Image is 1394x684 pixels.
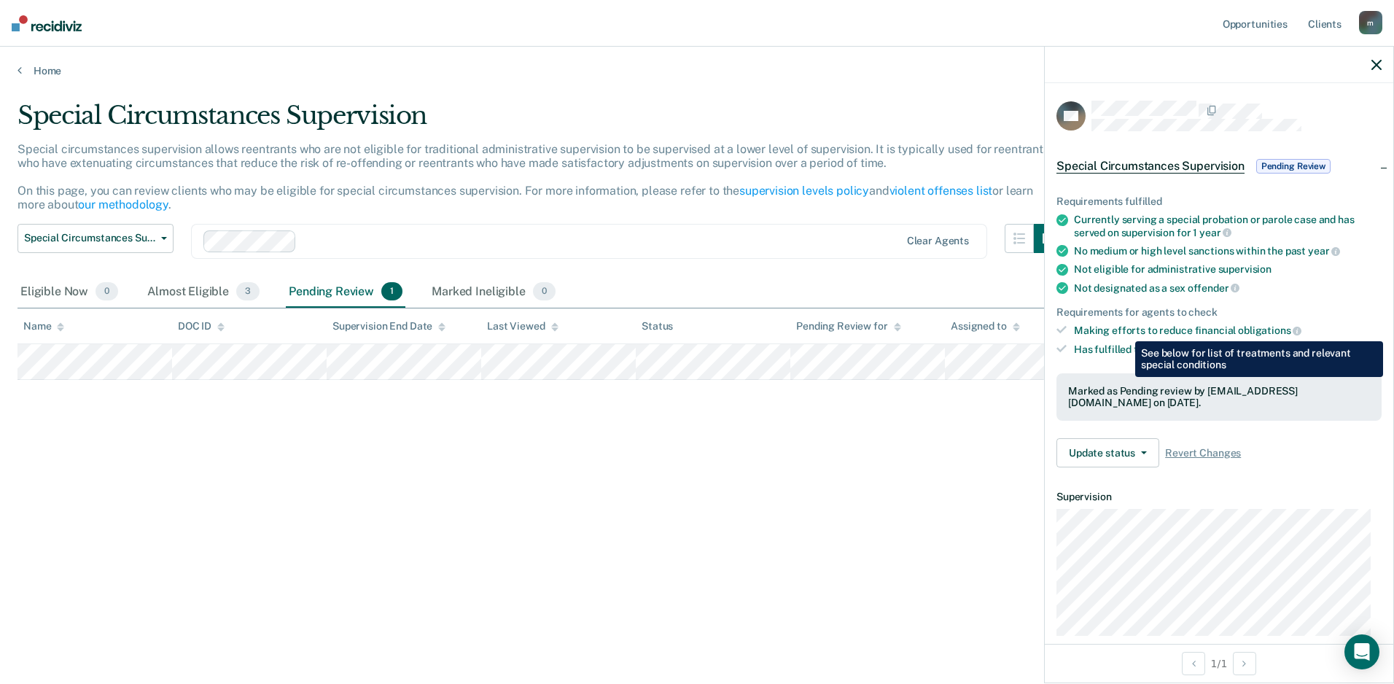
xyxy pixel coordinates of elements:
[332,320,445,333] div: Supervision End Date
[1344,634,1379,669] div: Open Intercom Messenger
[17,142,1049,212] p: Special circumstances supervision allows reentrants who are not eligible for traditional administ...
[17,101,1063,142] div: Special Circumstances Supervision
[1256,159,1331,174] span: Pending Review
[1045,143,1393,190] div: Special Circumstances SupervisionPending Review
[1074,244,1382,257] div: No medium or high level sanctions within the past
[1074,263,1382,276] div: Not eligible for administrative
[236,282,260,301] span: 3
[1056,195,1382,208] div: Requirements fulfilled
[533,282,556,301] span: 0
[1056,438,1159,467] button: Update status
[907,235,969,247] div: Clear agents
[1074,281,1382,295] div: Not designated as a sex
[889,184,993,198] a: violent offenses list
[1045,644,1393,683] div: 1 / 1
[487,320,558,333] div: Last Viewed
[286,276,405,308] div: Pending Review
[1165,447,1241,459] span: Revert Changes
[12,15,82,31] img: Recidiviz
[1074,214,1382,238] div: Currently serving a special probation or parole case and has served on supervision for 1
[1056,491,1382,503] dt: Supervision
[1074,343,1382,356] div: Has fulfilled treatment and special condition
[796,320,900,333] div: Pending Review for
[1074,324,1382,337] div: Making efforts to reduce financial
[951,320,1019,333] div: Assigned to
[23,320,64,333] div: Name
[17,276,121,308] div: Eligible Now
[178,320,225,333] div: DOC ID
[1182,652,1205,675] button: Previous Opportunity
[1188,282,1240,294] span: offender
[1068,385,1370,410] div: Marked as Pending review by [EMAIL_ADDRESS][DOMAIN_NAME] on [DATE].
[381,282,402,301] span: 1
[739,184,869,198] a: supervision levels policy
[429,276,558,308] div: Marked Ineligible
[1199,227,1231,238] span: year
[642,320,673,333] div: Status
[1286,343,1360,355] span: requirements
[1238,324,1301,336] span: obligations
[1056,159,1245,174] span: Special Circumstances Supervision
[1359,11,1382,34] div: m
[17,64,1377,77] a: Home
[144,276,262,308] div: Almost Eligible
[1056,306,1382,319] div: Requirements for agents to check
[1218,263,1272,275] span: supervision
[96,282,118,301] span: 0
[1308,245,1340,257] span: year
[1233,652,1256,675] button: Next Opportunity
[78,198,168,211] a: our methodology
[24,232,155,244] span: Special Circumstances Supervision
